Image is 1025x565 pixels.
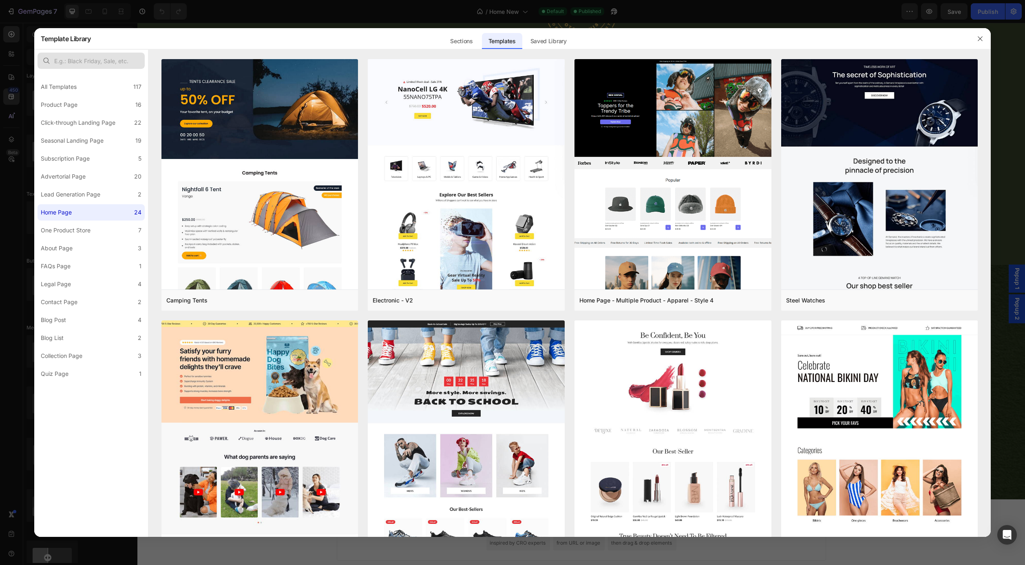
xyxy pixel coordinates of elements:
[480,506,530,515] div: Add blank section
[4,73,219,216] img: gempages_579512807838450197-1d95c2f0-cfa7-48b5-b569-514504f63a3c.jpg
[447,73,662,216] img: gempages_579512807838450197-c0e3e1ea-e2b1-4049-a3c6-5323af821511.jpg
[138,333,141,343] div: 2
[359,438,367,445] img: Alt Image
[41,261,71,271] div: FAQs Page
[41,333,64,343] div: Blog List
[875,245,884,267] span: Popup 1
[419,516,463,524] span: from URL or image
[139,261,141,271] div: 1
[524,33,573,49] div: Saved Library
[345,438,353,445] img: Alt Image
[138,315,141,325] div: 4
[161,59,358,490] img: tent.png
[41,190,100,199] div: Lead Generation Page
[471,327,688,342] p: Newsletter
[282,347,349,388] p: Contact Us FAQ Terms & Conditions Privacy Policy
[668,73,883,216] img: gempages_579512807838450197-61903ae1-3bd1-474d-9e28-e5bd2a93f689.jpg
[226,73,441,216] img: gempages_579512807838450197-c96e68a3-14e0-4be3-ad3c-fd6abfea31df.jpg
[471,347,688,368] p: Enter your email address for new arrivals, discounts, promotions, and more!
[373,296,413,305] div: Electronic - V2
[424,488,463,497] span: Add section
[139,369,141,379] div: 1
[452,228,455,231] button: Dot
[138,243,141,253] div: 3
[138,351,141,361] div: 3
[282,327,349,342] p: Information
[41,279,71,289] div: Legal Page
[38,53,145,69] input: E.g.: Black Friday, Sale, etc.
[41,118,115,128] div: Click-through Landing Page
[633,384,653,394] div: Submit
[41,297,77,307] div: Contact Page
[41,172,86,181] div: Advertorial Page
[134,172,141,181] div: 20
[41,154,90,163] div: Subscription Page
[138,190,141,199] div: 2
[41,28,91,49] h2: Template Library
[331,438,339,445] img: Alt Image
[875,275,884,297] span: Popup 2
[446,228,448,231] button: Dot
[474,516,535,524] span: then drag & drop elements
[420,506,463,515] div: Generate layout
[41,315,66,325] div: Blog Post
[544,436,656,446] img: Alt Image
[41,100,77,110] div: Product Page
[166,296,208,305] div: Camping Tents
[134,207,141,217] div: 24
[135,100,141,110] div: 16
[444,33,479,49] div: Sections
[41,82,77,92] div: All Templates
[440,228,442,231] button: Dot
[90,137,105,152] button: Carousel Back Arrow
[41,243,73,253] div: About Page
[383,354,426,361] div: Drop element here
[433,228,436,231] button: Dot
[134,118,141,128] div: 22
[345,271,542,303] img: Alt Image
[318,438,325,445] img: Alt Image
[482,33,522,49] div: Templates
[782,137,797,152] button: Carousel Next Arrow
[200,327,267,342] p: Company
[138,154,141,163] div: 5
[472,378,619,399] input: Email
[41,207,72,217] div: Home Page
[135,136,141,146] div: 19
[356,506,405,515] div: Choose templates
[41,225,91,235] div: One Product Store
[579,296,714,305] div: Home Page - Multiple Product - Apparel - Style 4
[997,525,1017,545] div: Open Intercom Messenger
[138,297,141,307] div: 2
[619,379,667,399] button: Submit
[786,296,825,305] div: Steel Watches
[41,136,104,146] div: Seasonal Landing Page
[352,516,408,524] span: inspired by CRO experts
[200,347,267,388] p: About Us Products Our Club Blog
[41,351,82,361] div: Collection Page
[227,437,309,446] p: © 2026 Aberargie Distillery
[138,279,141,289] div: 4
[41,369,68,379] div: Quiz Page
[138,225,141,235] div: 7
[133,82,141,92] div: 117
